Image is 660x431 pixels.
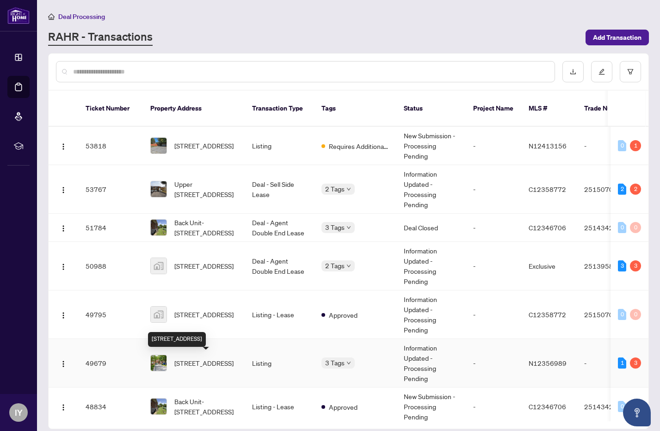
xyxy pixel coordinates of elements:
[618,140,626,151] div: 0
[630,184,641,195] div: 2
[466,165,521,214] td: -
[466,388,521,426] td: -
[60,312,67,319] img: Logo
[7,7,30,24] img: logo
[466,242,521,290] td: -
[618,401,626,412] div: 0
[529,402,566,411] span: C12346706
[78,339,143,388] td: 49679
[245,91,314,127] th: Transaction Type
[174,261,234,271] span: [STREET_ADDRESS]
[245,127,314,165] td: Listing
[591,61,612,82] button: edit
[570,68,576,75] span: download
[56,182,71,197] button: Logo
[466,127,521,165] td: -
[148,332,206,347] div: [STREET_ADDRESS]
[618,184,626,195] div: 2
[78,165,143,214] td: 53767
[60,186,67,194] img: Logo
[577,165,641,214] td: 2515070
[151,138,167,154] img: thumbnail-img
[78,214,143,242] td: 51784
[329,310,358,320] span: Approved
[48,13,55,20] span: home
[151,355,167,371] img: thumbnail-img
[60,404,67,411] img: Logo
[577,214,641,242] td: 2514342
[78,388,143,426] td: 48834
[346,264,351,268] span: down
[630,309,641,320] div: 0
[577,91,641,127] th: Trade Number
[60,225,67,232] img: Logo
[151,181,167,197] img: thumbnail-img
[174,141,234,151] span: [STREET_ADDRESS]
[627,68,634,75] span: filter
[174,309,234,320] span: [STREET_ADDRESS]
[48,29,153,46] a: RAHR - Transactions
[56,220,71,235] button: Logo
[60,263,67,271] img: Logo
[396,339,466,388] td: Information Updated - Processing Pending
[529,185,566,193] span: C12358772
[58,12,105,21] span: Deal Processing
[529,310,566,319] span: C12358772
[586,30,649,45] button: Add Transaction
[577,290,641,339] td: 2515070
[78,91,143,127] th: Ticket Number
[529,223,566,232] span: C12346706
[620,61,641,82] button: filter
[618,309,626,320] div: 0
[151,399,167,414] img: thumbnail-img
[593,30,641,45] span: Add Transaction
[630,140,641,151] div: 1
[143,91,245,127] th: Property Address
[346,187,351,191] span: down
[56,356,71,370] button: Logo
[325,357,345,368] span: 3 Tags
[325,222,345,233] span: 3 Tags
[329,141,389,151] span: Requires Additional Docs
[245,214,314,242] td: Deal - Agent Double End Lease
[396,214,466,242] td: Deal Closed
[174,396,237,417] span: Back Unit-[STREET_ADDRESS]
[466,214,521,242] td: -
[618,357,626,369] div: 1
[618,260,626,271] div: 3
[329,402,358,412] span: Approved
[529,262,555,270] span: Exclusive
[396,91,466,127] th: Status
[630,357,641,369] div: 3
[60,360,67,368] img: Logo
[529,142,567,150] span: N12413156
[56,399,71,414] button: Logo
[623,399,651,426] button: Open asap
[562,61,584,82] button: download
[174,358,234,368] span: [STREET_ADDRESS]
[577,339,641,388] td: -
[598,68,605,75] span: edit
[466,91,521,127] th: Project Name
[396,242,466,290] td: Information Updated - Processing Pending
[466,339,521,388] td: -
[56,307,71,322] button: Logo
[521,91,577,127] th: MLS #
[151,307,167,322] img: thumbnail-img
[151,220,167,235] img: thumbnail-img
[630,222,641,233] div: 0
[245,388,314,426] td: Listing - Lease
[56,138,71,153] button: Logo
[325,260,345,271] span: 2 Tags
[577,388,641,426] td: 2514342
[15,406,23,419] span: IY
[245,242,314,290] td: Deal - Agent Double End Lease
[325,184,345,194] span: 2 Tags
[78,127,143,165] td: 53818
[618,222,626,233] div: 0
[78,290,143,339] td: 49795
[396,388,466,426] td: New Submission - Processing Pending
[174,179,237,199] span: Upper [STREET_ADDRESS]
[151,258,167,274] img: thumbnail-img
[60,143,67,150] img: Logo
